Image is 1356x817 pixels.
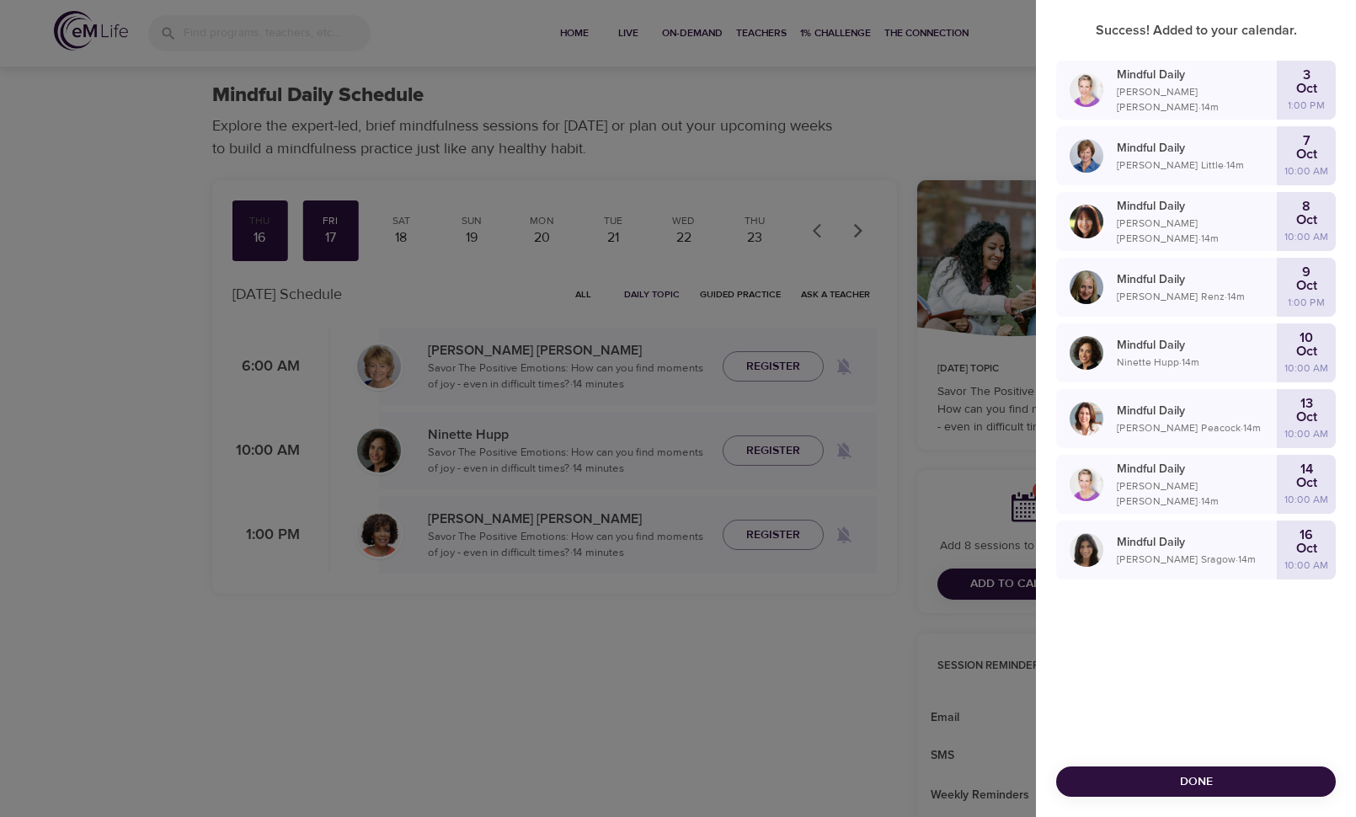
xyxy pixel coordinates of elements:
p: 10:00 AM [1284,360,1328,376]
img: Susan_Peacock-min.jpg [1070,402,1103,435]
button: Done [1056,766,1336,798]
p: Mindful Daily [1117,461,1277,478]
p: Success! Added to your calendar. [1056,20,1336,40]
p: Oct [1296,344,1317,358]
p: 3 [1303,68,1311,82]
p: Oct [1296,82,1317,95]
p: 10:00 AM [1284,426,1328,441]
p: Oct [1296,213,1317,227]
img: Andrea_Lieberstein-min.jpg [1070,205,1103,238]
p: [PERSON_NAME] Sragow · 14 m [1117,552,1277,567]
img: Diane_Renz-min.jpg [1070,270,1103,304]
p: 9 [1302,265,1311,279]
p: [PERSON_NAME] Peacock · 14 m [1117,420,1277,435]
p: Ninette Hupp · 14 m [1117,355,1277,370]
p: Oct [1296,542,1317,555]
p: 10:00 AM [1284,492,1328,507]
span: Done [1070,772,1322,793]
p: Mindful Daily [1117,67,1277,84]
p: 10:00 AM [1284,163,1328,179]
p: 1:00 PM [1288,98,1325,113]
p: Mindful Daily [1117,534,1277,552]
p: Mindful Daily [1117,198,1277,216]
img: Kerry_Little_Headshot_min.jpg [1070,139,1103,173]
p: 16 [1300,528,1313,542]
p: 14 [1300,462,1313,476]
p: 10:00 AM [1284,558,1328,573]
img: kellyb.jpg [1070,467,1103,501]
img: Lara_Sragow-min.jpg [1070,533,1103,567]
p: 8 [1302,200,1311,213]
p: 7 [1303,134,1311,147]
p: [PERSON_NAME] [PERSON_NAME] · 14 m [1117,216,1277,246]
img: Ninette_Hupp-min.jpg [1070,336,1103,370]
p: [PERSON_NAME] Renz · 14 m [1117,289,1277,304]
p: 10:00 AM [1284,229,1328,244]
p: Mindful Daily [1117,140,1277,158]
p: Oct [1296,279,1317,292]
p: Mindful Daily [1117,403,1277,420]
p: Oct [1296,410,1317,424]
p: Oct [1296,147,1317,161]
p: 10 [1300,331,1313,344]
p: [PERSON_NAME] Little · 14 m [1117,158,1277,173]
p: Oct [1296,476,1317,489]
p: [PERSON_NAME] [PERSON_NAME] · 14 m [1117,478,1277,509]
p: 1:00 PM [1288,295,1325,310]
p: Mindful Daily [1117,271,1277,289]
p: [PERSON_NAME] [PERSON_NAME] · 14 m [1117,84,1277,115]
p: Mindful Daily [1117,337,1277,355]
img: kellyb.jpg [1070,73,1103,107]
p: 13 [1300,397,1313,410]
